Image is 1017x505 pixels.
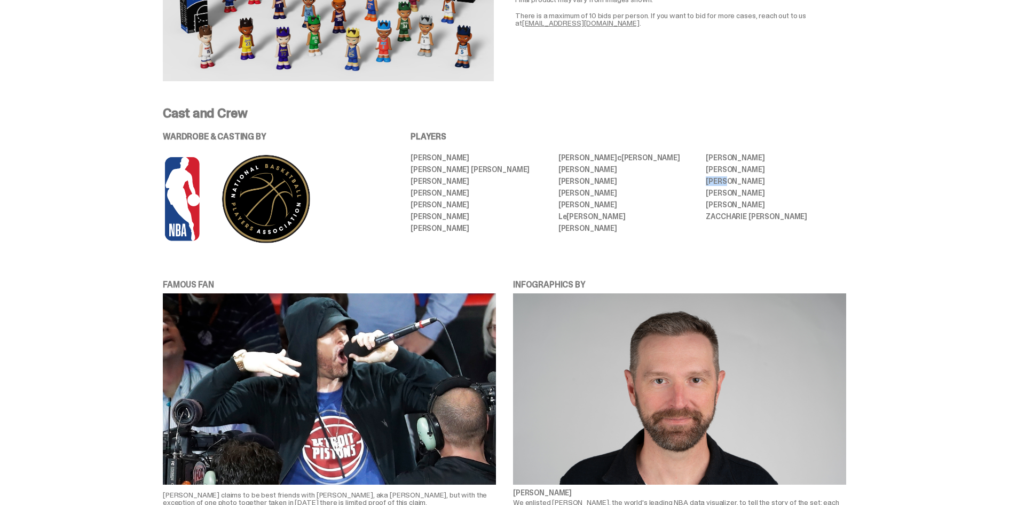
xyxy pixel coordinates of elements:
[163,154,350,244] img: NBA%20and%20PA%20logo%20for%20PDP-04.png
[411,133,846,141] p: PLAYERS
[706,166,846,173] li: [PERSON_NAME]
[558,189,699,197] li: [PERSON_NAME]
[563,212,567,221] span: e
[163,281,496,289] p: FAMOUS FAN
[163,293,496,485] img: eminem%20nba.jpg
[163,133,381,141] p: WARDROBE & CASTING BY
[558,154,699,161] li: [PERSON_NAME] [PERSON_NAME]
[558,201,699,208] li: [PERSON_NAME]
[411,213,551,220] li: [PERSON_NAME]
[558,177,699,185] li: [PERSON_NAME]
[617,153,621,162] span: c
[411,177,551,185] li: [PERSON_NAME]
[706,177,846,185] li: [PERSON_NAME]
[411,154,551,161] li: [PERSON_NAME]
[515,12,846,27] p: There is a maximum of 10 bids per person. If you want to bid for more cases, reach out to us at .
[558,213,699,220] li: L [PERSON_NAME]
[411,201,551,208] li: [PERSON_NAME]
[411,189,551,197] li: [PERSON_NAME]
[163,107,846,120] p: Cast and Crew
[558,166,699,173] li: [PERSON_NAME]
[513,281,846,289] p: INFOGRAPHICS BY
[558,224,699,232] li: [PERSON_NAME]
[513,489,846,496] p: [PERSON_NAME]
[513,293,846,485] img: kirk%20nba.jpg
[522,18,640,28] a: [EMAIL_ADDRESS][DOMAIN_NAME]
[411,224,551,232] li: [PERSON_NAME]
[706,201,846,208] li: [PERSON_NAME]
[706,213,846,220] li: ZACCHARIE [PERSON_NAME]
[706,189,846,197] li: [PERSON_NAME]
[706,154,846,161] li: [PERSON_NAME]
[411,166,551,173] li: [PERSON_NAME] [PERSON_NAME]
